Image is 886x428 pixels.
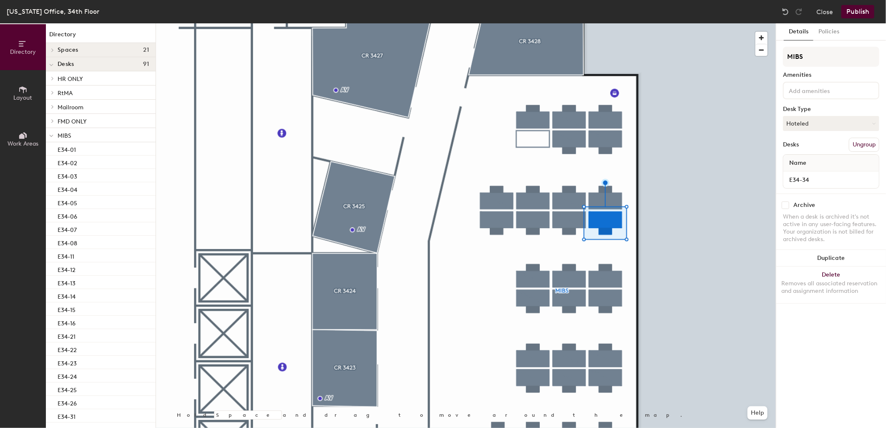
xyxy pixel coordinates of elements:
[58,317,76,327] p: E34-16
[143,47,149,53] span: 21
[143,61,149,68] span: 91
[58,237,77,247] p: E34-08
[58,291,76,300] p: E34-14
[781,280,881,295] div: Removes all associated reservation and assignment information
[58,398,77,407] p: E34-26
[58,371,77,380] p: E34-24
[58,304,76,314] p: E34-15
[58,132,71,139] span: MIBS
[787,85,862,95] input: Add amenities
[14,94,33,101] span: Layout
[58,344,77,354] p: E34-22
[58,118,87,125] span: FMD ONLY
[816,5,833,18] button: Close
[785,156,810,171] span: Name
[58,224,77,234] p: E34-07
[58,197,77,207] p: E34-05
[58,411,76,420] p: E34-31
[58,144,76,154] p: E34-01
[795,8,803,16] img: Redo
[849,138,879,152] button: Ungroup
[58,171,77,180] p: E34-03
[776,250,886,267] button: Duplicate
[783,116,879,131] button: Hoteled
[58,384,77,394] p: E34-25
[781,8,790,16] img: Undo
[58,157,77,167] p: E34-02
[783,213,879,243] div: When a desk is archived it's not active in any user-facing features. Your organization is not bil...
[58,184,77,194] p: E34-04
[776,267,886,303] button: DeleteRemoves all associated reservation and assignment information
[58,358,77,367] p: E34-23
[58,61,74,68] span: Desks
[58,331,76,340] p: E34-21
[58,104,83,111] span: Mailroom
[10,48,36,55] span: Directory
[784,23,813,40] button: Details
[813,23,844,40] button: Policies
[7,6,99,17] div: [US_STATE] Office, 34th Floor
[58,90,73,97] span: RtMA
[8,140,38,147] span: Work Areas
[58,264,76,274] p: E34-12
[58,251,74,260] p: E34-11
[793,202,815,209] div: Archive
[748,406,768,420] button: Help
[841,5,874,18] button: Publish
[58,76,83,83] span: HR ONLY
[46,30,156,43] h1: Directory
[58,47,78,53] span: Spaces
[783,141,799,148] div: Desks
[785,174,877,186] input: Unnamed desk
[58,277,76,287] p: E34-13
[783,72,879,78] div: Amenities
[58,211,77,220] p: E34-06
[783,106,879,113] div: Desk Type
